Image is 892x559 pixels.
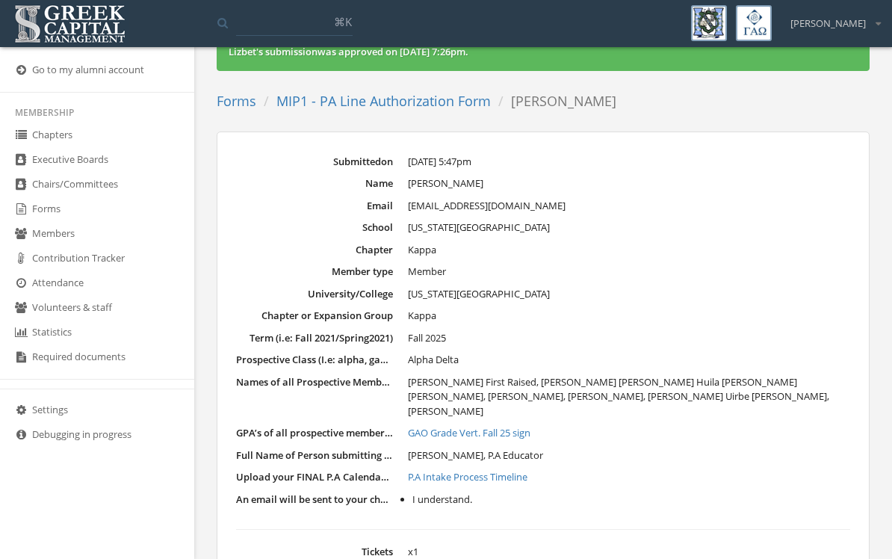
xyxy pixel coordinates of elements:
dt: Tickets [236,545,393,559]
dt: Submitted on [236,155,393,169]
dt: An email will be sent to your chapter's email with additional information on your request for a P... [236,492,393,507]
a: MIP1 - PA Line Authorization Form [276,92,491,110]
dd: [EMAIL_ADDRESS][DOMAIN_NAME] [408,199,850,214]
div: Lizbet 's submission was approved on . [229,45,858,59]
dd: Member [408,265,850,279]
dt: University/College [236,287,393,301]
dd: [PERSON_NAME] [408,176,850,191]
span: Alpha Delta [408,353,459,366]
dt: Upload your FINAL P.A Calendar and include dates for initiation, meeting dates and times, mid-rev... [236,470,393,484]
span: [PERSON_NAME], P.A Educator [408,448,543,462]
dt: Name [236,176,393,191]
li: [PERSON_NAME] [491,92,616,111]
dt: Chapter [236,243,393,257]
span: [DATE] 7:26pm [400,45,465,58]
dt: Prospective Class (I.e: alpha, gamma, xi Line) [236,353,393,367]
dt: School [236,220,393,235]
dt: Names of all Prospective Members [236,375,393,389]
dd: [US_STATE][GEOGRAPHIC_DATA] [408,220,850,235]
a: GAO Grade Vert. Fall 25 sign [408,426,850,441]
span: [DATE] 5:47pm [408,155,471,168]
dt: Term (i.e: Fall 2021/Spring2021) [236,331,393,345]
a: P.A Intake Process Timeline [408,470,850,485]
dt: GPA’s of all prospective members (attach Member Grade Verification form) in PDF format [236,426,393,440]
span: [PERSON_NAME] [790,16,866,31]
a: Forms [217,92,256,110]
div: [PERSON_NAME] [781,5,881,31]
li: I understand. [412,492,850,507]
dd: Kappa [408,243,850,258]
span: Fall 2025 [408,331,446,345]
span: [PERSON_NAME] First Raised, [PERSON_NAME] [PERSON_NAME] Huila [PERSON_NAME] [PERSON_NAME], [PERSO... [408,375,829,418]
span: Kappa [408,309,436,322]
span: ⌘K [334,14,352,29]
dt: Member type [236,265,393,279]
span: [US_STATE][GEOGRAPHIC_DATA] [408,287,550,300]
dt: Chapter or Expansion Group [236,309,393,323]
dt: Email [236,199,393,213]
dt: Full Name of Person submitting this Form and your Role in the Chapter: (i.e. President, P.A Educa... [236,448,393,463]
